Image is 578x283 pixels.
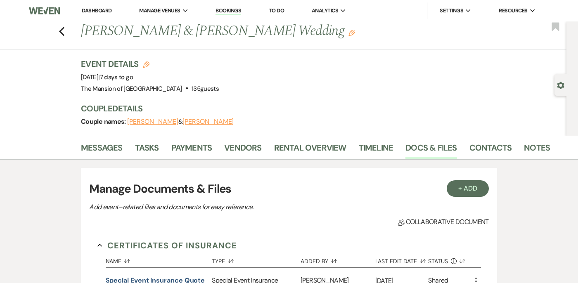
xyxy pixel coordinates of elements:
[524,141,550,159] a: Notes
[127,118,178,125] button: [PERSON_NAME]
[212,252,301,267] button: Type
[81,103,543,114] h3: Couple Details
[274,141,346,159] a: Rental Overview
[81,21,451,41] h1: [PERSON_NAME] & [PERSON_NAME] Wedding
[81,85,182,93] span: The Mansion of [GEOGRAPHIC_DATA]
[440,7,463,15] span: Settings
[97,239,237,252] button: Certificates of Insurance
[405,141,457,159] a: Docs & Files
[29,2,60,19] img: Weven Logo
[81,117,127,126] span: Couple names:
[100,73,133,81] span: 7 days to go
[192,85,219,93] span: 135 guests
[557,81,564,89] button: Open lead details
[469,141,512,159] a: Contacts
[312,7,338,15] span: Analytics
[89,202,378,212] p: Add event–related files and documents for easy reference.
[127,118,234,126] span: &
[89,180,489,198] h3: Manage Documents & Files
[359,141,393,159] a: Timeline
[301,252,375,267] button: Added By
[81,58,219,70] h3: Event Details
[499,7,527,15] span: Resources
[224,141,261,159] a: Vendors
[82,7,111,14] a: Dashboard
[81,73,133,81] span: [DATE]
[139,7,180,15] span: Manage Venues
[269,7,284,14] a: To Do
[216,7,241,15] a: Bookings
[106,252,212,267] button: Name
[348,29,355,36] button: Edit
[447,180,489,197] button: + Add
[428,252,471,267] button: Status
[171,141,212,159] a: Payments
[81,141,123,159] a: Messages
[98,73,133,81] span: |
[398,217,489,227] span: Collaborative document
[182,118,234,125] button: [PERSON_NAME]
[428,258,448,264] span: Status
[375,252,429,267] button: Last Edit Date
[135,141,159,159] a: Tasks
